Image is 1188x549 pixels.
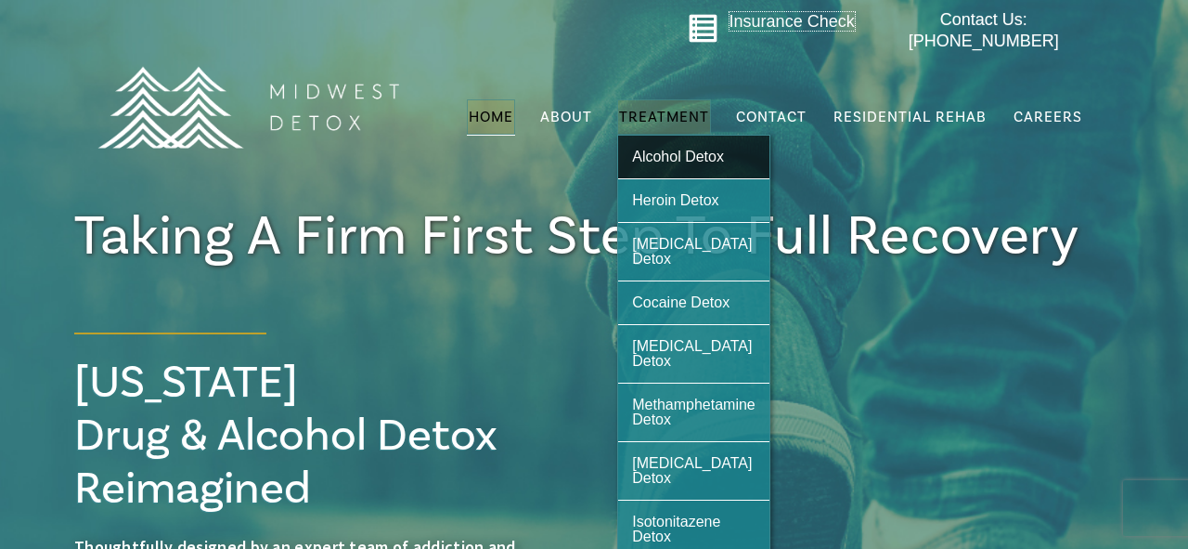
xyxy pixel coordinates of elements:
[688,13,718,50] a: Go to midwestdetox.com/message-form-page/
[540,110,592,124] span: About
[632,338,752,369] span: [MEDICAL_DATA] Detox
[619,110,709,124] span: Treatment
[909,10,1059,50] span: Contact Us: [PHONE_NUMBER]
[632,294,730,310] span: Cocaine Detox
[74,201,1079,272] span: Taking a firm First Step To full Recovery
[734,99,808,135] a: Contact
[872,9,1095,53] a: Contact Us: [PHONE_NUMBER]
[632,514,720,544] span: Isotonitazene Detox
[618,281,769,324] a: Cocaine Detox
[632,236,752,267] span: [MEDICAL_DATA] Detox
[469,108,513,126] span: Home
[632,455,752,486] span: [MEDICAL_DATA] Detox
[618,325,769,383] a: [MEDICAL_DATA] Detox
[632,397,755,427] span: Methamphetamine Detox
[832,99,988,135] a: Residential Rehab
[85,26,410,189] img: MD Logo Horitzontal white-01 (1) (1)
[538,99,594,135] a: About
[618,384,769,441] a: Methamphetamine Detox
[618,223,769,281] a: [MEDICAL_DATA] Detox
[618,136,769,178] a: Alcohol Detox
[632,192,718,208] span: Heroin Detox
[833,108,987,126] span: Residential Rehab
[632,149,724,164] span: Alcohol Detox
[730,12,855,31] a: Insurance Check
[74,354,497,517] span: [US_STATE] Drug & Alcohol Detox Reimagined
[618,179,769,222] a: Heroin Detox
[467,99,515,135] a: Home
[1012,99,1084,135] a: Careers
[1014,108,1082,126] span: Careers
[617,99,711,135] a: Treatment
[618,442,769,500] a: [MEDICAL_DATA] Detox
[736,110,807,124] span: Contact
